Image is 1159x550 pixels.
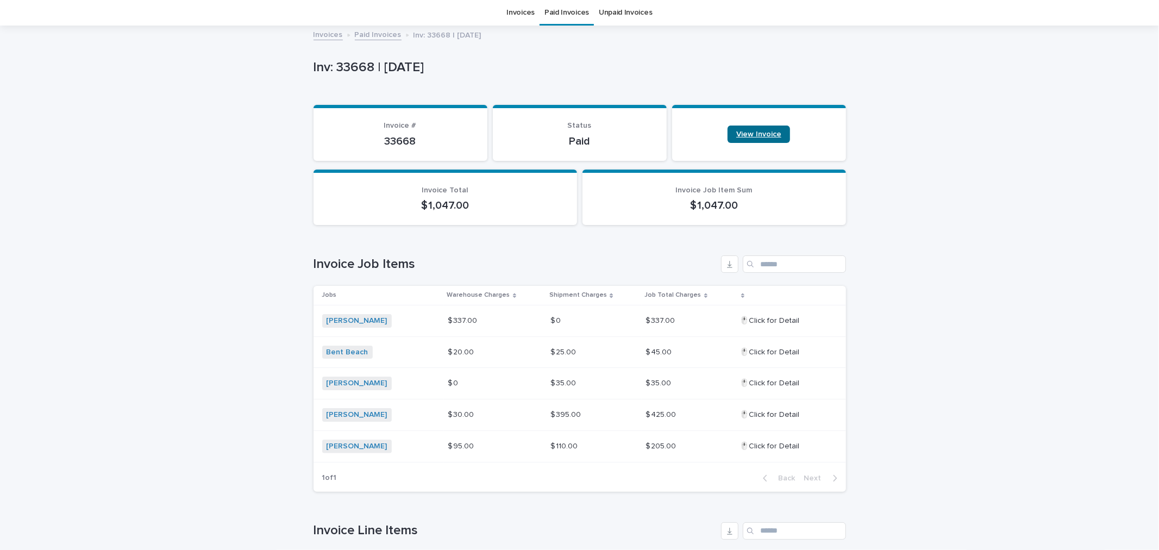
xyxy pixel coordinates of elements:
tr: [PERSON_NAME] $ 30.00$ 30.00 $ 395.00$ 395.00 $ 425.00$ 425.00 🖱️Click for Detail🖱️Click for Detail [314,399,846,431]
span: Invoice Job Item Sum [676,186,753,194]
p: Warehouse Charges [447,289,510,301]
p: 🖱️Click for Detail [740,377,801,388]
button: Next [800,473,846,483]
p: $ 20.00 [448,346,477,357]
p: 🖱️Click for Detail [740,408,801,420]
p: $ 25.00 [550,346,578,357]
a: [PERSON_NAME] [327,442,387,451]
span: Back [772,474,795,482]
span: Next [804,474,828,482]
button: Back [754,473,800,483]
span: Status [568,122,592,129]
p: $ 205.00 [646,440,679,451]
p: $ 35.00 [646,377,674,388]
p: $ 95.00 [448,440,477,451]
a: Invoices [314,28,343,40]
a: Bent Beach [327,348,368,357]
p: 🖱️Click for Detail [740,314,801,326]
span: Invoice Total [422,186,468,194]
p: 1 of 1 [314,465,346,491]
a: Paid Invoices [355,28,402,40]
tr: [PERSON_NAME] $ 337.00$ 337.00 $ 0$ 0 $ 337.00$ 337.00 🖱️Click for Detail🖱️Click for Detail [314,305,846,336]
a: [PERSON_NAME] [327,379,387,388]
input: Search [743,255,846,273]
p: $ 110.00 [550,440,580,451]
a: [PERSON_NAME] [327,410,387,420]
p: $ 30.00 [448,408,477,420]
a: [PERSON_NAME] [327,316,387,326]
h1: Invoice Job Items [314,257,717,272]
h1: Invoice Line Items [314,523,717,539]
p: $ 337.00 [448,314,480,326]
span: View Invoice [736,130,781,138]
p: $ 395.00 [550,408,583,420]
tr: [PERSON_NAME] $ 0$ 0 $ 35.00$ 35.00 $ 35.00$ 35.00 🖱️Click for Detail🖱️Click for Detail [314,368,846,399]
p: 🖱️Click for Detail [740,440,801,451]
p: Inv: 33668 | [DATE] [414,28,481,40]
p: 33668 [327,135,474,148]
p: Shipment Charges [549,289,607,301]
p: Job Total Charges [645,289,701,301]
p: 🖱️Click for Detail [740,346,801,357]
p: $ 0 [550,314,563,326]
p: Inv: 33668 | [DATE] [314,60,842,76]
a: View Invoice [728,126,790,143]
p: $ 425.00 [646,408,679,420]
p: $ 0 [448,377,461,388]
p: $ 45.00 [646,346,674,357]
span: Invoice # [384,122,417,129]
p: $ 35.00 [550,377,578,388]
p: Paid [506,135,654,148]
p: $ 337.00 [646,314,678,326]
tr: Bent Beach $ 20.00$ 20.00 $ 25.00$ 25.00 $ 45.00$ 45.00 🖱️Click for Detail🖱️Click for Detail [314,336,846,368]
tr: [PERSON_NAME] $ 95.00$ 95.00 $ 110.00$ 110.00 $ 205.00$ 205.00 🖱️Click for Detail🖱️Click for Detail [314,430,846,462]
p: Jobs [322,289,337,301]
input: Search [743,522,846,540]
p: $ 1,047.00 [596,199,833,212]
p: $ 1,047.00 [327,199,564,212]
